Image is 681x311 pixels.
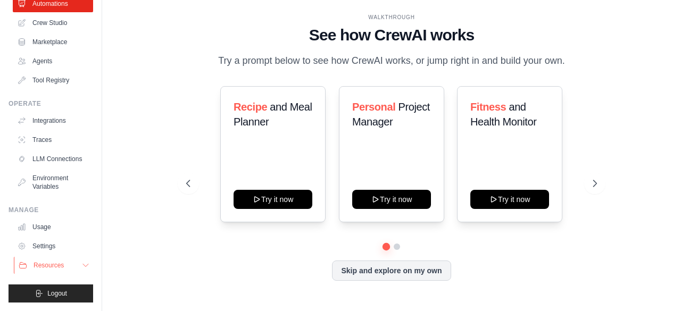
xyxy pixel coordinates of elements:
[47,289,67,298] span: Logout
[234,190,312,209] button: Try it now
[14,257,94,274] button: Resources
[234,101,312,128] span: and Meal Planner
[628,260,681,311] iframe: Chat Widget
[332,260,451,281] button: Skip and explore on my own
[13,14,93,31] a: Crew Studio
[213,53,570,69] p: Try a prompt below to see how CrewAI works, or jump right in and build your own.
[34,261,64,270] span: Resources
[470,101,536,128] span: and Health Monitor
[13,170,93,195] a: Environment Variables
[13,218,93,236] a: Usage
[13,238,93,255] a: Settings
[186,13,596,21] div: WALKTHROUGH
[470,101,506,113] span: Fitness
[9,99,93,108] div: Operate
[352,190,431,209] button: Try it now
[9,206,93,214] div: Manage
[13,150,93,167] a: LLM Connections
[13,131,93,148] a: Traces
[352,101,395,113] span: Personal
[352,101,430,128] span: Project Manager
[186,26,596,45] h1: See how CrewAI works
[470,190,549,209] button: Try it now
[234,101,267,113] span: Recipe
[13,53,93,70] a: Agents
[13,112,93,129] a: Integrations
[13,72,93,89] a: Tool Registry
[9,284,93,302] button: Logout
[13,33,93,51] a: Marketplace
